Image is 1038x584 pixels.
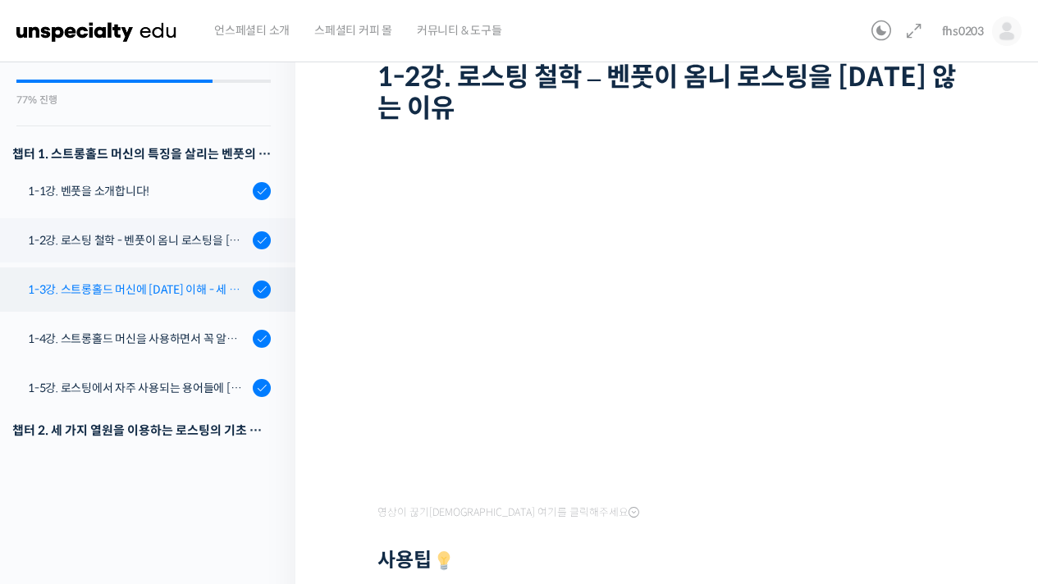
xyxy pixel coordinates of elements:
span: fhs0203 [942,24,984,39]
span: 홈 [52,472,62,486]
span: 설정 [254,472,273,486]
a: 대화 [108,448,212,489]
div: 1-1강. 벤풋을 소개합니다! [28,182,248,200]
div: 1-5강. 로스팅에서 자주 사용되는 용어들에 [DATE] 이해 [28,379,248,397]
img: 💡 [434,551,454,571]
div: 챕터 2. 세 가지 열원을 이용하는 로스팅의 기초 설계 [12,419,271,441]
a: 설정 [212,448,315,489]
h3: 챕터 1. 스트롱홀드 머신의 특징을 살리는 벤풋의 로스팅 방식 [12,143,271,165]
div: 77% 진행 [16,95,271,105]
h1: 1-2강. 로스팅 철학 – 벤풋이 옴니 로스팅을 [DATE] 않는 이유 [377,62,964,125]
span: 영상이 끊기[DEMOGRAPHIC_DATA] 여기를 클릭해주세요 [377,506,639,519]
strong: 사용팁 [377,548,456,573]
div: 1-4강. 스트롱홀드 머신을 사용하면서 꼭 알고 있어야 할 유의사항 [28,330,248,348]
a: 홈 [5,448,108,489]
span: 대화 [150,473,170,486]
div: 1-2강. 로스팅 철학 - 벤풋이 옴니 로스팅을 [DATE] 않는 이유 [28,231,248,249]
div: 1-3강. 스트롱홀드 머신에 [DATE] 이해 - 세 가지 열원이 만들어내는 변화 [28,281,248,299]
